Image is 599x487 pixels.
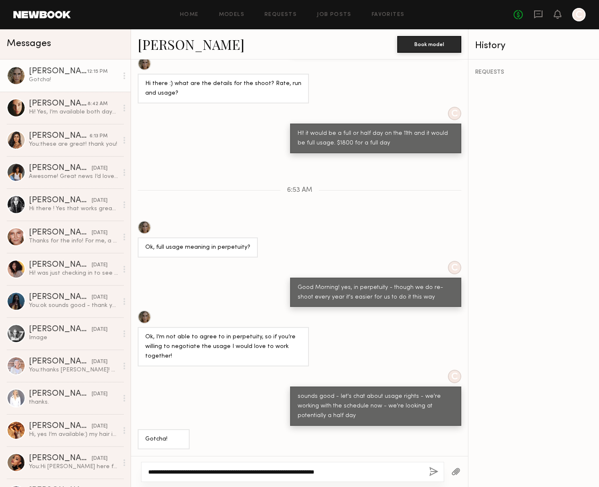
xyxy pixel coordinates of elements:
div: [PERSON_NAME] [29,454,92,463]
a: C [572,8,586,21]
div: [DATE] [92,294,108,301]
button: Book model [397,36,461,53]
div: [DATE] [92,261,108,269]
a: Requests [265,12,297,18]
div: [DATE] [92,326,108,334]
div: [PERSON_NAME] [29,100,87,108]
div: [PERSON_NAME] [29,293,92,301]
div: sounds good - let's chat about usage rights - we're working with the schedule now - we're looking... [298,392,454,421]
div: [DATE] [92,455,108,463]
div: [DATE] [92,229,108,237]
div: Hi! Yes, I’m available both days 10th and 11th. but I’m booked on the 9th and 12th for other shoo... [29,108,118,116]
div: Awesome! Great news I’d love you work with your team :) [29,173,118,180]
div: HI! it would be a full or half day on the 11th and it would be full usage. $1800 for a full day [298,129,454,148]
div: [DATE] [92,165,108,173]
div: 6:13 PM [90,132,108,140]
a: Home [180,12,199,18]
div: You: these are great! thank you! [29,140,118,148]
div: Gotcha! [29,76,118,84]
div: [PERSON_NAME] [29,229,92,237]
div: Hi! was just checking in to see if yall are still shooting this week? and if there is a specific ... [29,269,118,277]
div: [PERSON_NAME] [29,422,92,430]
div: Hi there :) what are the details for the shoot? Rate, run and usage? [145,79,301,98]
span: Messages [7,39,51,49]
div: [DATE] [92,197,108,205]
div: You: thanks [PERSON_NAME]! We'll get back to you shortly! [29,366,118,374]
div: [PERSON_NAME] [29,325,92,334]
div: History [475,41,592,51]
div: Thanks for the info! For me, a full day would be better [29,237,118,245]
div: [PERSON_NAME] [29,132,90,140]
div: 12:15 PM [87,68,108,76]
div: [PERSON_NAME] [29,196,92,205]
div: [PERSON_NAME] [29,390,92,398]
div: Ok, I’m not able to agree to in perpetuity, so if you’re willing to negotiate the usage I would l... [145,332,301,361]
div: REQUESTS [475,70,592,75]
a: Favorites [372,12,405,18]
div: Good Morning! yes, in perpetuity - though we do re-shoot every year it's easier for us to do it t... [298,283,454,302]
div: [PERSON_NAME] [29,67,87,76]
div: [DATE] [92,390,108,398]
div: Hi, yes I’m available:) my hair is currently curly! [29,430,118,438]
a: Job Posts [317,12,352,18]
div: Ok, full usage meaning in perpetuity? [145,243,250,253]
div: [DATE] [92,358,108,366]
div: You: ok sounds good - thank you! [29,301,118,309]
div: [DATE] [92,423,108,430]
a: Book model [397,40,461,47]
div: You: Hi [PERSON_NAME] here from Kitsch - We have a shoot we're planning the week of [DATE] we thi... [29,463,118,471]
div: [PERSON_NAME] [29,358,92,366]
div: Gotcha! [145,435,182,444]
span: 6:53 AM [287,187,312,194]
div: 8:42 AM [87,100,108,108]
div: thanks. [29,398,118,406]
div: [PERSON_NAME] [29,164,92,173]
a: Models [219,12,244,18]
a: [PERSON_NAME] [138,35,244,53]
div: [PERSON_NAME] [29,261,92,269]
div: Hi there ! Yes that works great. Thank you :) [29,205,118,213]
div: Image [29,334,118,342]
